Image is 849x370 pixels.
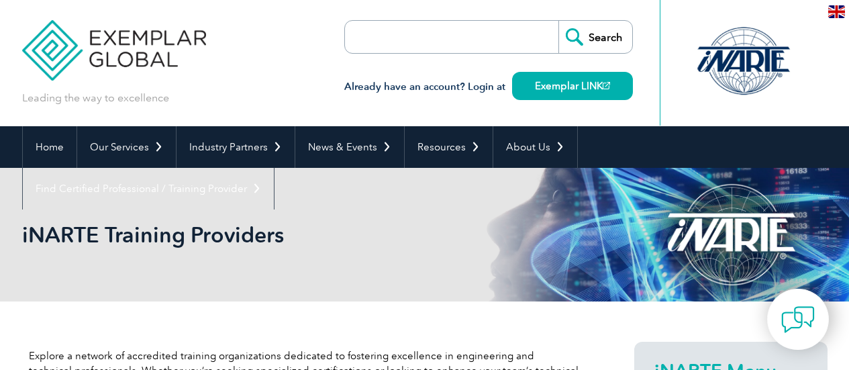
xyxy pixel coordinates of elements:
h3: Already have an account? Login at [344,79,633,95]
a: Home [23,126,77,168]
a: Our Services [77,126,176,168]
input: Search [558,21,632,53]
a: Exemplar LINK [512,72,633,100]
img: open_square.png [603,82,610,89]
a: News & Events [295,126,404,168]
a: About Us [493,126,577,168]
a: Resources [405,126,493,168]
a: Find Certified Professional / Training Provider [23,168,274,210]
h1: iNARTE Training Providers [22,222,538,248]
img: en [828,5,845,18]
p: Leading the way to excellence [22,91,169,105]
a: Industry Partners [177,126,295,168]
img: contact-chat.png [781,303,815,336]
